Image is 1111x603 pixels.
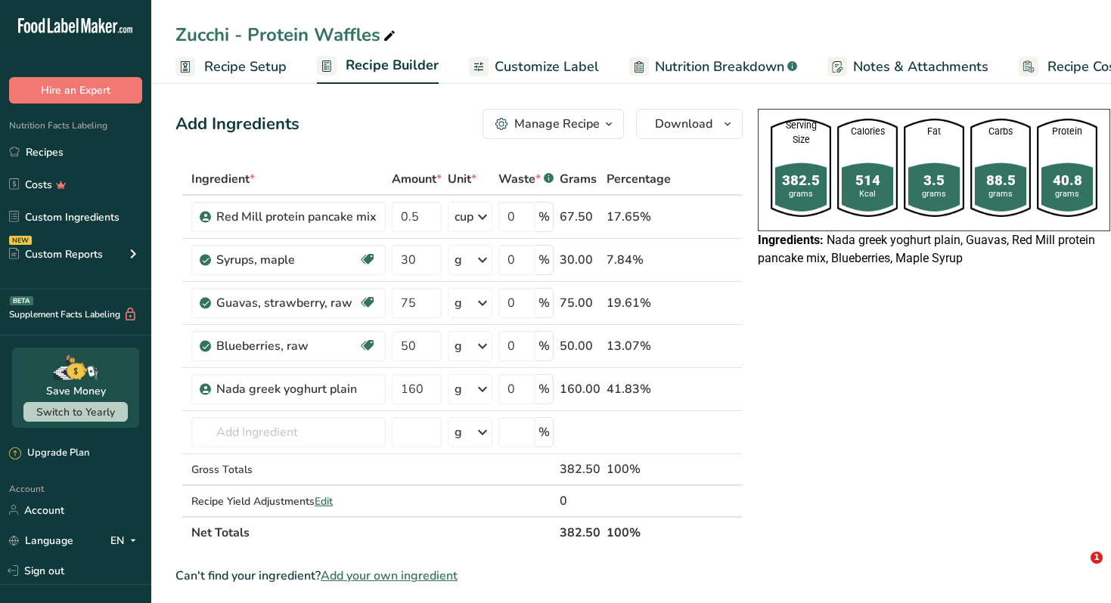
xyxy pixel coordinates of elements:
[346,55,439,76] span: Recipe Builder
[970,188,1031,200] div: grams
[191,417,386,447] input: Add Ingredient
[655,57,784,77] span: Nutrition Breakdown
[188,516,557,548] th: Net Totals
[560,170,597,188] span: Grams
[604,516,674,548] th: 100%
[771,119,831,147] div: Serving Size
[9,77,142,104] button: Hire an Expert
[560,337,600,355] div: 50.00
[1037,125,1097,139] div: Protein
[191,170,255,188] span: Ingredient
[191,462,386,478] div: Gross Totals
[321,567,458,585] span: Add your own ingredient
[607,208,671,226] div: 17.65%
[607,337,671,355] div: 13.07%
[560,380,600,398] div: 160.00
[607,251,671,269] div: 7.84%
[10,296,33,305] div: BETA
[771,119,831,217] img: resturant-shape.ead3938.png
[216,337,358,355] div: Blueberries, raw
[837,188,898,200] div: Kcal
[216,208,377,226] div: Red Mill protein pancake mix
[216,251,358,269] div: Syrups, maple
[23,402,128,422] button: Switch to Yearly
[607,294,671,312] div: 19.61%
[469,50,599,84] a: Customize Label
[1037,188,1097,200] div: grams
[607,170,671,188] span: Percentage
[36,405,115,419] span: Switch to Yearly
[455,294,462,312] div: g
[175,567,743,585] div: Can't find your ingredient?
[216,380,377,398] div: Nada greek yoghurt plain
[448,170,476,188] span: Unit
[1091,552,1103,564] span: 1
[455,208,473,226] div: cup
[498,170,554,188] div: Waste
[1037,119,1097,217] img: resturant-shape.ead3938.png
[9,236,32,245] div: NEW
[970,125,1031,139] div: Carbs
[514,115,600,133] div: Manage Recipe
[560,208,600,226] div: 67.50
[483,109,624,139] button: Manage Recipe
[904,188,964,200] div: grams
[837,125,898,139] div: Calories
[904,125,964,139] div: Fat
[607,380,671,398] div: 41.83%
[853,57,988,77] span: Notes & Attachments
[175,50,287,84] a: Recipe Setup
[455,380,462,398] div: g
[636,109,743,139] button: Download
[455,337,462,355] div: g
[495,57,599,77] span: Customize Label
[175,112,299,137] div: Add Ingredients
[837,119,898,217] img: resturant-shape.ead3938.png
[560,492,600,510] div: 0
[455,423,462,441] div: g
[655,115,712,133] span: Download
[629,50,797,84] a: Nutrition Breakdown
[560,294,600,312] div: 75.00
[315,494,333,509] span: Edit
[560,460,600,478] div: 382.50
[317,48,439,85] a: Recipe Builder
[110,531,142,549] div: EN
[904,171,964,192] div: 3.5
[191,493,386,509] div: Recipe Yield Adjustments
[392,170,442,188] span: Amount
[9,446,89,461] div: Upgrade Plan
[204,57,287,77] span: Recipe Setup
[771,188,831,200] div: grams
[1060,552,1096,588] iframe: Intercom live chat
[607,460,671,478] div: 100%
[455,251,462,269] div: g
[904,119,964,217] img: resturant-shape.ead3938.png
[175,21,399,48] div: Zucchi - Protein Waffles
[557,516,604,548] th: 382.50
[9,527,73,554] a: Language
[216,294,358,312] div: Guavas, strawberry, raw
[771,171,831,192] div: 382.5
[9,246,103,262] div: Custom Reports
[758,233,1095,265] span: Nada greek yoghurt plain, Guavas, Red Mill protein pancake mix, Blueberries, Maple Syrup
[758,233,824,247] span: Ingredients:
[1037,171,1097,192] div: 40.8
[46,383,106,399] div: Save Money
[560,251,600,269] div: 30.00
[970,119,1031,217] img: resturant-shape.ead3938.png
[970,171,1031,192] div: 88.5
[837,171,898,192] div: 514
[827,50,988,84] a: Notes & Attachments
